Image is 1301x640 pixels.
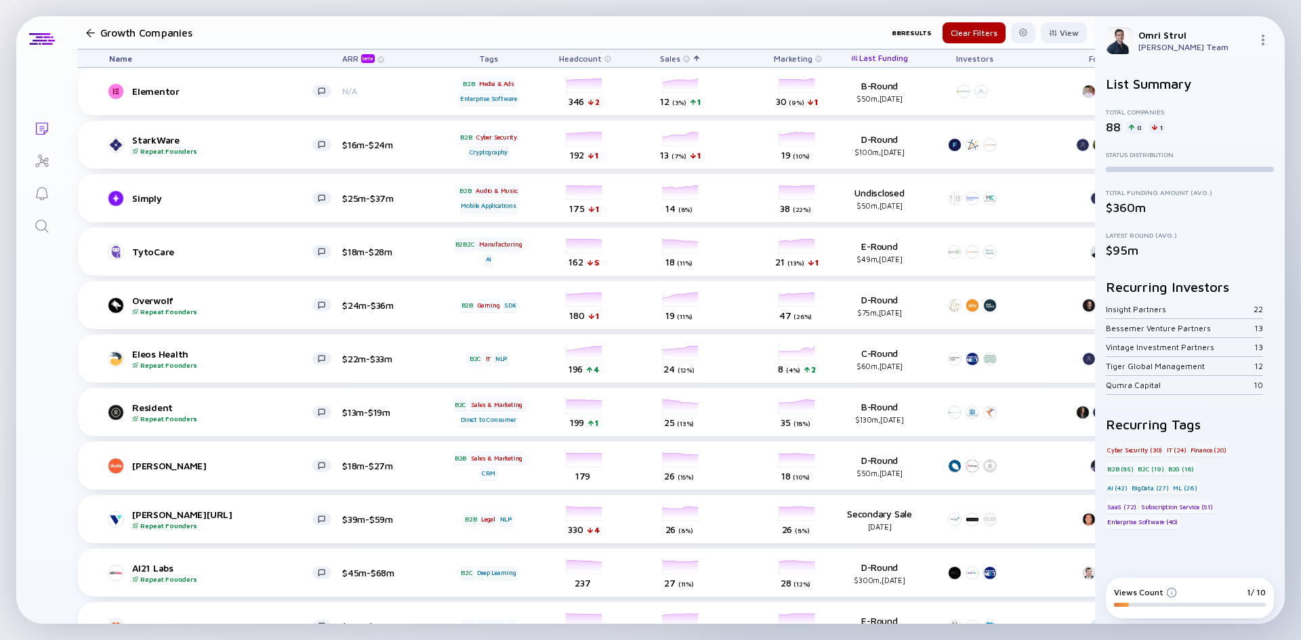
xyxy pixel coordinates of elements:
a: Lists [16,111,67,144]
div: ARR [342,54,377,63]
div: Views Count [1114,587,1177,597]
div: Sales & Marketing [470,451,524,465]
div: [PERSON_NAME] Team [1138,42,1252,52]
div: NLP [499,513,514,526]
div: AI (42) [1106,481,1129,494]
img: Omri Profile Picture [1106,27,1133,54]
div: Secondary Sale [835,508,924,531]
div: Direct to Consumer [459,413,517,427]
div: Cyber Security [475,130,518,144]
div: $24m-$36m [342,299,430,311]
div: Repeat Founders [132,414,312,423]
div: B2B [463,513,478,526]
div: Tiger Global Management [1106,361,1254,371]
div: B2C (19) [1136,462,1165,475]
div: B-Round [835,80,924,103]
div: B2B [460,299,474,312]
div: $50m, [DATE] [835,469,924,477]
h2: List Summary [1106,76,1274,91]
div: Investors [944,49,1005,67]
a: Search [16,209,67,241]
div: IT [484,352,493,366]
a: Reminders [16,176,67,209]
div: 88 [1106,120,1121,134]
span: Sales [660,54,680,64]
div: Manufacturing [478,237,523,251]
div: Eleos Health [132,348,312,369]
div: SDK [503,299,517,312]
div: B2B [461,77,476,90]
div: Subscription Service (51) [1140,500,1214,513]
div: D-Round [835,561,924,584]
div: C-Round [835,347,924,370]
div: BigData (27) [1130,481,1170,494]
a: Eleos HealthRepeat Founders [109,348,342,369]
div: $13m-$19m [342,406,430,418]
a: TytoCare [109,244,342,260]
a: [PERSON_NAME][URL]Repeat Founders [109,509,342,530]
a: OverwolfRepeat Founders [109,295,342,316]
div: Insight Partners [1106,304,1254,314]
div: 88 Results [892,22,932,43]
div: E-Round [835,615,924,638]
div: 1 [1149,121,1165,134]
div: Overwolf [132,295,312,316]
div: Enterprise Software (40) [1106,515,1179,529]
button: View [1041,22,1087,43]
div: Repeat Founders [132,521,312,530]
div: $95m [1106,243,1274,257]
div: $60m, [DATE] [835,362,924,370]
div: Tags [451,49,526,67]
div: Undisclosed [835,187,924,210]
div: E-Round [835,240,924,263]
div: NLP [494,352,509,366]
div: $50m, [DATE] [835,201,924,210]
div: Status Distribution [1106,150,1274,158]
a: StarkWareRepeat Founders [109,134,342,155]
div: $49m, [DATE] [835,255,924,263]
div: $50m, [DATE] [835,94,924,103]
span: Headcount [559,54,602,64]
button: Clear Filters [943,22,1006,43]
div: Gaming [476,299,501,312]
div: Repeat Founders [132,361,312,369]
a: ResidentRepeat Founders [109,402,342,423]
h1: Growth Companies [100,26,192,39]
span: Marketing [774,54,812,64]
div: Total Funding Amount (Avg.) [1106,188,1274,196]
div: Repeat Founders [132,575,312,583]
div: $22m-$33m [342,353,430,364]
div: B2B [461,620,476,633]
div: $45m-$68m [342,567,430,578]
div: TytoCare [132,246,312,257]
div: Total Companies [1106,108,1274,116]
div: AI [484,253,493,266]
div: AI [508,620,516,633]
div: Sales & Marketing [470,398,524,411]
div: $75m, [DATE] [835,308,924,317]
div: ML (26) [1172,481,1199,494]
div: [PERSON_NAME][URL] [132,509,312,530]
div: Simply [132,192,312,204]
div: D-Round [835,454,924,477]
div: 0 [1126,121,1144,134]
div: B2C [459,566,474,580]
div: B2C [453,398,468,411]
div: [DATE] [835,522,924,531]
img: Menu [1258,35,1268,45]
span: Last Funding [859,54,908,64]
div: Omri Strul [1138,29,1252,41]
div: Resident [132,402,312,423]
div: 10 [1254,380,1263,390]
div: $16m-$24m [342,139,430,150]
a: AI21 LabsRepeat Founders [109,562,342,583]
div: Bessemer Venture Partners [1106,323,1254,333]
div: Audio & Music [474,184,518,197]
div: Mobile Applications [459,199,517,213]
div: [PERSON_NAME] [132,460,312,471]
div: B2B (85) [1106,462,1134,475]
div: Finance (20) [1189,443,1228,456]
div: Vintage Investment Partners [1106,342,1254,352]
